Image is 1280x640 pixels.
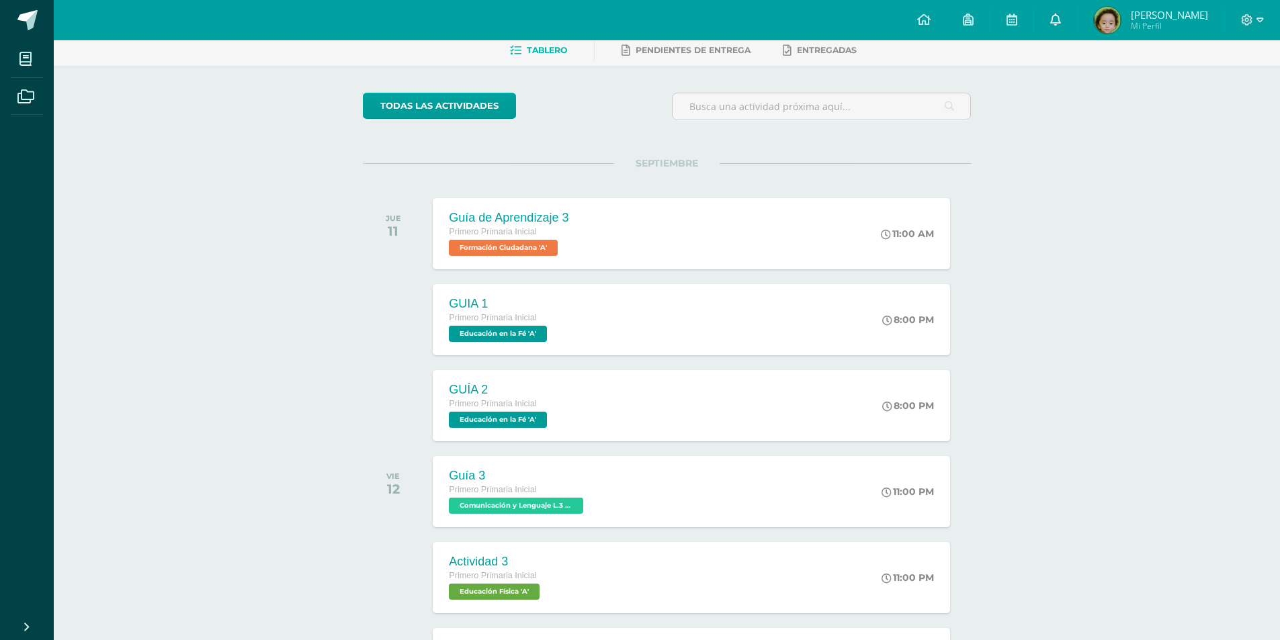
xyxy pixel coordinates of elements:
span: Educación en la Fé 'A' [449,412,547,428]
span: Primero Primaria Inicial [449,399,536,408]
div: 8:00 PM [882,314,934,326]
div: VIE [386,471,400,481]
a: Pendientes de entrega [622,40,751,61]
span: Formación Ciudadana 'A' [449,240,558,256]
span: Primero Primaria Inicial [449,571,536,580]
div: 11 [386,223,401,239]
span: Comunicación y Lenguaje L.3 (Inglés y Laboratorio) 'A' [449,498,583,514]
div: 11:00 PM [882,486,934,498]
a: todas las Actividades [363,93,516,119]
span: Tablero [527,45,567,55]
span: Mi Perfil [1131,20,1208,32]
img: 7ff98a0830c70c559754390acf6849e5.png [1094,7,1121,34]
input: Busca una actividad próxima aquí... [673,93,970,120]
div: Actividad 3 [449,555,543,569]
span: SEPTIEMBRE [614,157,720,169]
span: Pendientes de entrega [636,45,751,55]
div: 12 [386,481,400,497]
div: GUÍA 2 [449,383,550,397]
a: Tablero [510,40,567,61]
div: Guía 3 [449,469,587,483]
span: [PERSON_NAME] [1131,8,1208,21]
div: JUE [386,214,401,223]
span: Primero Primaria Inicial [449,227,536,236]
span: Primero Primaria Inicial [449,313,536,322]
span: Educación en la Fé 'A' [449,326,547,342]
span: Entregadas [797,45,857,55]
a: Entregadas [783,40,857,61]
div: Guía de Aprendizaje 3 [449,211,568,225]
div: 8:00 PM [882,400,934,412]
span: Primero Primaria Inicial [449,485,536,494]
div: 11:00 AM [881,228,934,240]
div: 11:00 PM [882,572,934,584]
span: Educación Física 'A' [449,584,540,600]
div: GUIA 1 [449,297,550,311]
